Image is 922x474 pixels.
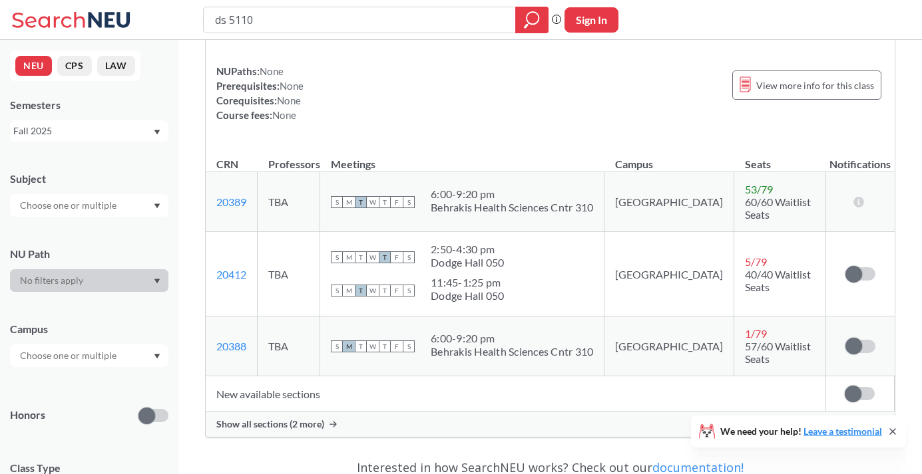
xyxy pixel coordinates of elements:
span: 5 / 79 [745,255,767,268]
input: Choose one or multiple [13,348,125,364]
td: New available sections [206,376,825,412]
div: Semesters [10,98,168,112]
a: 20389 [216,195,246,208]
div: Dropdown arrow [10,269,168,292]
span: We need your help! [720,427,882,436]
svg: Dropdown arrow [154,279,160,284]
span: 57/60 Waitlist Seats [745,340,811,365]
span: W [367,285,379,296]
div: 11:45 - 1:25 pm [431,276,505,289]
th: Professors [258,144,320,172]
div: NU Path [10,247,168,261]
td: [GEOGRAPHIC_DATA] [604,232,734,316]
button: LAW [97,56,135,76]
td: [GEOGRAPHIC_DATA] [604,172,734,232]
th: Meetings [320,144,604,172]
span: W [367,340,379,352]
div: Show all sections (2 more) [206,412,895,437]
span: None [260,65,284,77]
p: Honors [10,408,45,423]
svg: Dropdown arrow [154,354,160,359]
span: T [355,251,367,263]
div: CRN [216,157,238,172]
button: NEU [15,56,52,76]
span: M [343,251,355,263]
div: Campus [10,322,168,336]
span: T [355,340,367,352]
div: Behrakis Health Sciences Cntr 310 [431,201,593,214]
td: [GEOGRAPHIC_DATA] [604,316,734,376]
span: 60/60 Waitlist Seats [745,195,811,221]
th: Campus [604,144,734,172]
div: Dropdown arrow [10,194,168,217]
span: S [403,285,415,296]
span: S [331,340,343,352]
span: T [379,285,391,296]
span: M [343,285,355,296]
button: Sign In [565,7,618,33]
span: None [272,109,296,121]
a: 20412 [216,268,246,281]
span: M [343,196,355,208]
input: Class, professor, course number, "phrase" [214,9,506,31]
span: F [391,340,403,352]
svg: Dropdown arrow [154,203,160,209]
svg: magnifying glass [524,11,540,29]
span: T [355,196,367,208]
svg: Dropdown arrow [154,130,160,135]
span: W [367,196,379,208]
div: Dodge Hall 050 [431,256,505,269]
span: 53 / 79 [745,183,773,195]
th: Seats [734,144,825,172]
span: S [403,196,415,208]
span: T [379,196,391,208]
span: S [331,285,343,296]
div: 2:50 - 4:30 pm [431,243,505,256]
td: TBA [258,316,320,376]
span: T [379,340,391,352]
span: None [280,80,304,92]
th: Notifications [825,144,894,172]
a: Leave a testimonial [804,425,882,437]
td: TBA [258,232,320,316]
div: 6:00 - 9:20 pm [431,332,593,345]
span: T [379,251,391,263]
span: S [331,251,343,263]
div: magnifying glass [515,7,549,33]
div: 6:00 - 9:20 pm [431,187,593,201]
span: 40/40 Waitlist Seats [745,268,811,293]
span: Show all sections (2 more) [216,418,324,430]
a: 20388 [216,340,246,352]
span: F [391,285,403,296]
div: Dodge Hall 050 [431,289,505,302]
div: Fall 2025 [13,124,152,138]
span: S [403,340,415,352]
div: Dropdown arrow [10,344,168,367]
div: Fall 2025Dropdown arrow [10,120,168,142]
span: 1 / 79 [745,327,767,340]
span: M [343,340,355,352]
span: None [277,94,301,106]
div: NUPaths: Prerequisites: Corequisites: Course fees: [216,64,304,122]
span: F [391,196,403,208]
td: TBA [258,172,320,232]
input: Choose one or multiple [13,197,125,213]
button: CPS [57,56,92,76]
span: S [403,251,415,263]
div: Behrakis Health Sciences Cntr 310 [431,345,593,358]
span: W [367,251,379,263]
span: S [331,196,343,208]
div: Subject [10,172,168,186]
span: F [391,251,403,263]
span: View more info for this class [756,77,874,94]
span: T [355,285,367,296]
